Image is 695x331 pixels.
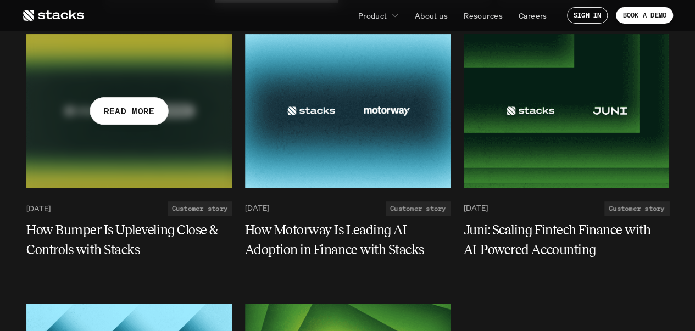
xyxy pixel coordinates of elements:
[609,205,664,212] h2: Customer story
[245,220,437,260] h5: How Motorway Is Leading AI Adoption in Finance with Stacks
[390,205,446,212] h2: Customer story
[464,204,488,213] p: [DATE]
[358,10,387,21] p: Product
[103,103,154,119] p: READ MORE
[245,201,451,216] a: [DATE]Customer story
[616,7,673,24] a: BOOK A DEMO
[574,12,602,19] p: SIGN IN
[26,201,232,216] a: [DATE]Customer story
[408,5,454,25] a: About us
[464,10,503,21] p: Resources
[464,220,669,260] a: Juni: Scaling Fintech Finance with AI-Powered Accounting
[415,10,448,21] p: About us
[26,220,232,260] a: How Bumper Is Upleveling Close & Controls with Stacks
[457,5,509,25] a: Resources
[26,220,219,260] h5: How Bumper Is Upleveling Close & Controls with Stacks
[464,201,669,216] a: [DATE]Customer story
[464,34,669,188] img: Teal Flower
[519,10,547,21] p: Careers
[245,220,451,260] a: How Motorway Is Leading AI Adoption in Finance with Stacks
[567,7,608,24] a: SIGN IN
[512,5,554,25] a: Careers
[171,205,227,212] h2: Customer story
[622,12,666,19] p: BOOK A DEMO
[464,220,656,260] h5: Juni: Scaling Fintech Finance with AI-Powered Accounting
[26,204,51,213] p: [DATE]
[165,49,212,58] a: Privacy Policy
[26,34,232,188] a: READ MORE
[245,204,269,213] p: [DATE]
